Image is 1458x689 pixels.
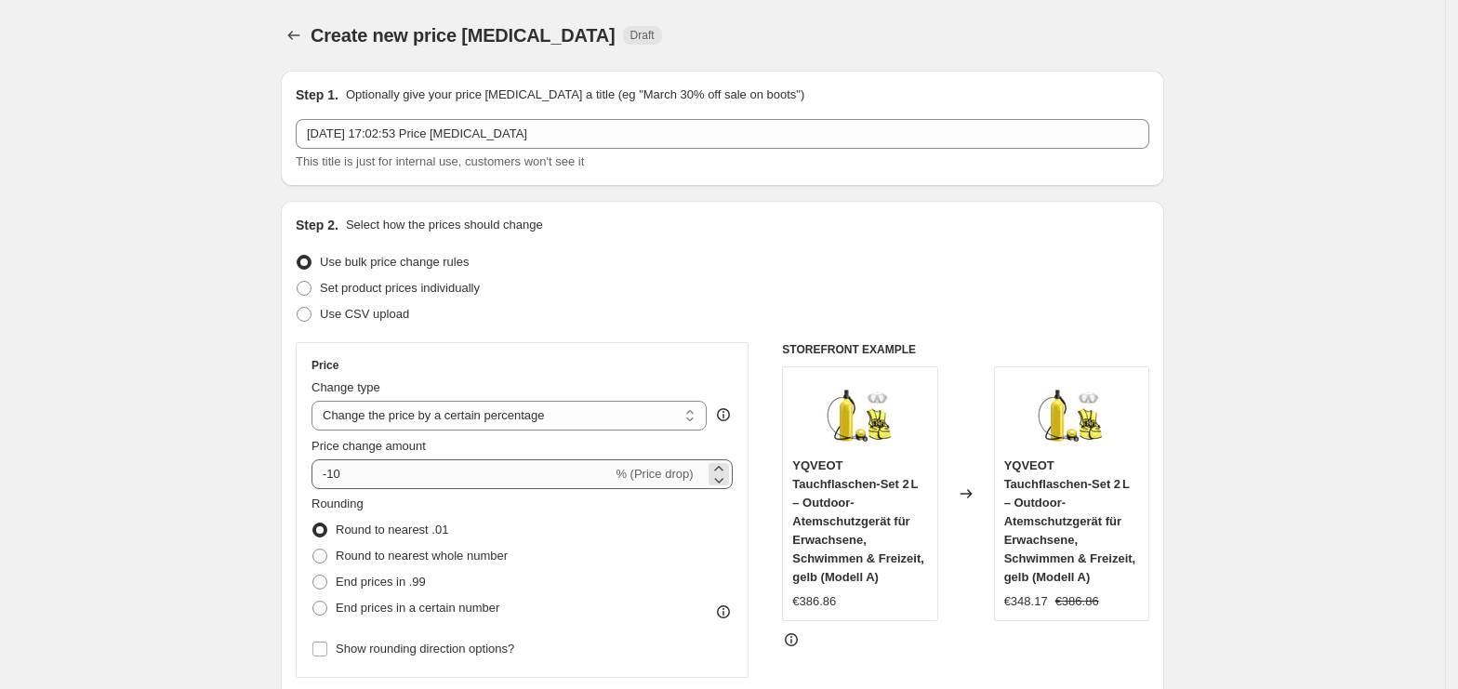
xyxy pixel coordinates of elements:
[792,592,836,611] div: €386.86
[320,281,480,295] span: Set product prices individually
[823,377,897,451] img: 61xquXoIO2L_80x.jpg
[296,119,1149,149] input: 30% off holiday sale
[336,523,448,537] span: Round to nearest .01
[311,497,364,510] span: Rounding
[1004,458,1136,584] span: YQVEOT Tauchflaschen-Set 2 L – Outdoor-Atemschutzgerät für Erwachsene, Schwimmen & Freizeit, gelb...
[1004,592,1048,611] div: €348.17
[630,28,655,43] span: Draft
[311,459,612,489] input: -15
[792,458,924,584] span: YQVEOT Tauchflaschen-Set 2 L – Outdoor-Atemschutzgerät für Erwachsene, Schwimmen & Freizeit, gelb...
[320,255,469,269] span: Use bulk price change rules
[714,405,733,424] div: help
[336,575,426,589] span: End prices in .99
[346,86,804,104] p: Optionally give your price [MEDICAL_DATA] a title (eg "March 30% off sale on boots")
[311,439,426,453] span: Price change amount
[782,342,1149,357] h6: STOREFRONT EXAMPLE
[336,642,514,656] span: Show rounding direction options?
[311,380,380,394] span: Change type
[320,307,409,321] span: Use CSV upload
[1034,377,1108,451] img: 61xquXoIO2L_80x.jpg
[311,358,338,373] h3: Price
[296,154,584,168] span: This title is just for internal use, customers won't see it
[281,22,307,48] button: Price change jobs
[336,549,508,563] span: Round to nearest whole number
[616,467,693,481] span: % (Price drop)
[311,25,616,46] span: Create new price [MEDICAL_DATA]
[1055,592,1099,611] strike: €386.86
[336,601,499,615] span: End prices in a certain number
[296,86,338,104] h2: Step 1.
[346,216,543,234] p: Select how the prices should change
[296,216,338,234] h2: Step 2.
